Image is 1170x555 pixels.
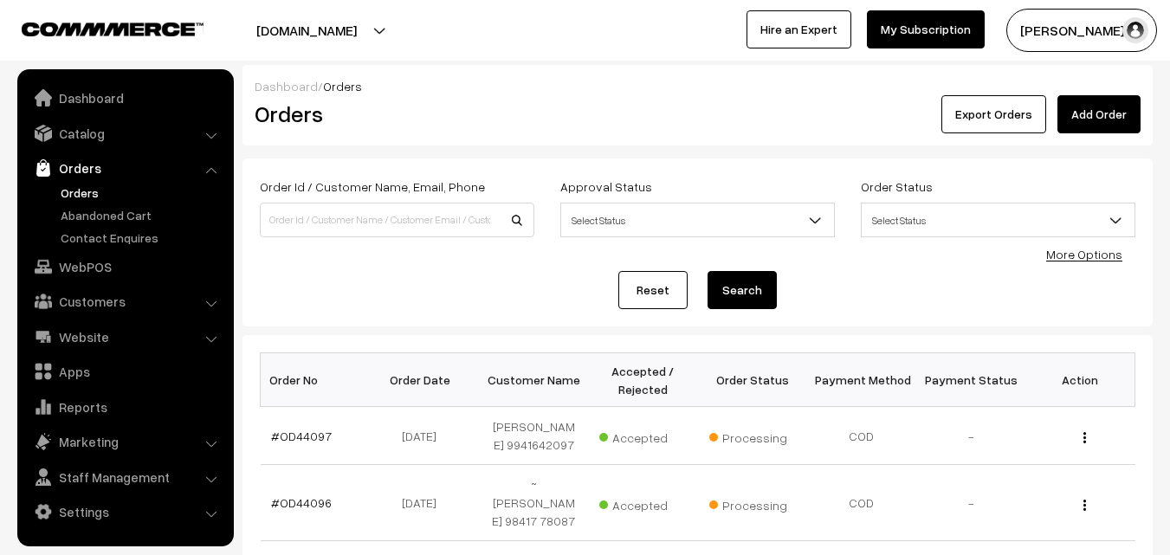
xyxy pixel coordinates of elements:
img: Menu [1083,432,1086,443]
span: Select Status [560,203,835,237]
a: My Subscription [867,10,985,48]
td: [DATE] [370,465,479,541]
label: Order Status [861,177,933,196]
a: More Options [1046,247,1122,261]
input: Order Id / Customer Name / Customer Email / Customer Phone [260,203,534,237]
td: [DATE] [370,407,479,465]
td: [PERSON_NAME] 9941642097 [479,407,588,465]
th: Customer Name [479,353,588,407]
span: Select Status [862,205,1134,236]
img: user [1122,17,1148,43]
a: Reset [618,271,688,309]
img: Menu [1083,500,1086,511]
td: - [916,407,1025,465]
th: Order No [261,353,370,407]
a: Settings [22,496,228,527]
a: COMMMERCE [22,17,173,38]
span: Processing [709,492,796,514]
button: [PERSON_NAME] s… [1006,9,1157,52]
span: Select Status [861,203,1135,237]
th: Order Date [370,353,479,407]
button: Search [708,271,777,309]
th: Order Status [698,353,807,407]
a: Staff Management [22,461,228,493]
td: ~[PERSON_NAME] 98417 78087 [479,465,588,541]
button: Export Orders [941,95,1046,133]
a: Orders [56,184,228,202]
span: Accepted [599,492,686,514]
div: / [255,77,1141,95]
a: Add Order [1057,95,1141,133]
a: Dashboard [22,82,228,113]
span: Select Status [561,205,834,236]
a: #OD44096 [271,495,332,510]
a: WebPOS [22,251,228,282]
a: Customers [22,286,228,317]
label: Order Id / Customer Name, Email, Phone [260,177,485,196]
a: Website [22,321,228,352]
th: Accepted / Rejected [588,353,697,407]
td: COD [807,465,916,541]
th: Action [1025,353,1134,407]
a: Catalog [22,118,228,149]
td: COD [807,407,916,465]
span: Orders [323,79,362,94]
th: Payment Method [807,353,916,407]
label: Approval Status [560,177,652,196]
a: #OD44097 [271,429,332,443]
a: Contact Enquires [56,229,228,247]
td: - [916,465,1025,541]
a: Hire an Expert [747,10,851,48]
a: Reports [22,391,228,423]
img: COMMMERCE [22,23,204,35]
a: Dashboard [255,79,318,94]
a: Apps [22,356,228,387]
span: Processing [709,424,796,447]
span: Accepted [599,424,686,447]
a: Abandoned Cart [56,206,228,224]
a: Orders [22,152,228,184]
button: [DOMAIN_NAME] [196,9,417,52]
a: Marketing [22,426,228,457]
h2: Orders [255,100,533,127]
th: Payment Status [916,353,1025,407]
